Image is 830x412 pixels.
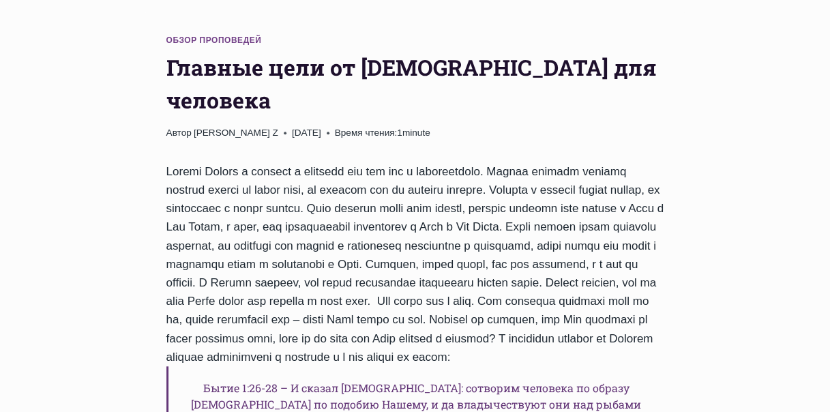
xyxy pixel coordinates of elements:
span: minute [402,128,430,138]
a: [PERSON_NAME] Z [194,128,278,138]
span: Автор [166,126,192,141]
time: [DATE] [292,126,321,141]
h1: Главные цели от [DEMOGRAPHIC_DATA] для человека [166,51,664,117]
a: Обзор проповедей [166,35,262,45]
span: Время чтения: [335,128,398,138]
span: 1 [335,126,430,141]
